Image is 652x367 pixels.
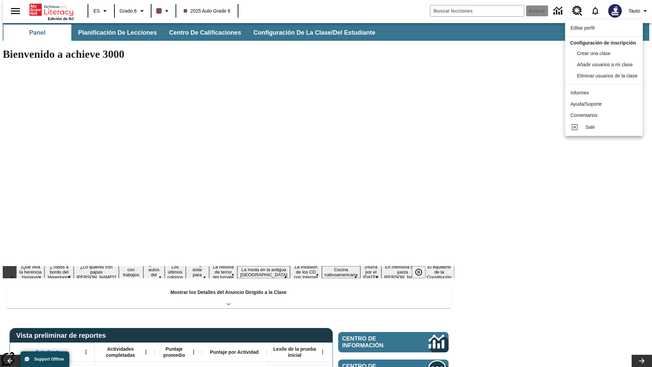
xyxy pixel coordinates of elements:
[585,124,595,130] span: Salir
[577,73,637,78] span: Eliminar usuarios de la clase
[570,40,636,46] span: Configuración de inscripción
[570,90,589,95] span: Informes
[570,112,597,118] span: Comentarios
[577,51,611,56] span: Crear una clase
[570,25,595,31] span: Editar perfil
[570,101,602,107] span: Ayuda/Soporte
[577,62,633,67] span: Añadir usuarios a mi clase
